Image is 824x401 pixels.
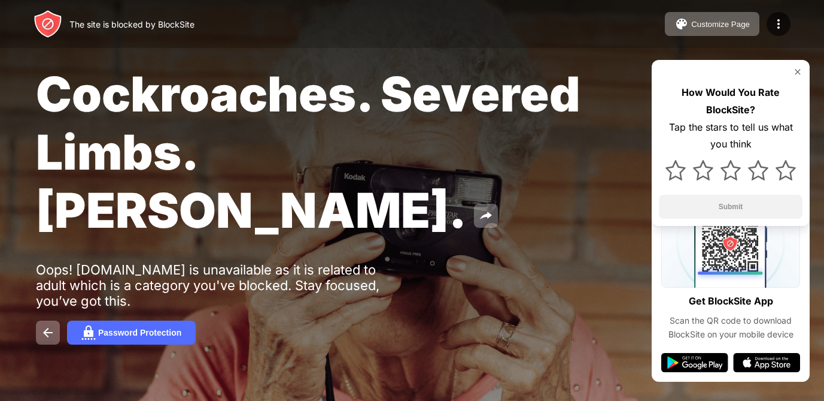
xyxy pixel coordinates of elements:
span: Cockroaches. Severed Limbs. [PERSON_NAME]. [36,65,580,239]
div: The site is blocked by BlockSite [69,19,194,29]
img: header-logo.svg [34,10,62,38]
div: Tap the stars to tell us what you think [659,119,802,153]
img: share.svg [479,209,493,223]
div: Password Protection [98,328,181,337]
div: How Would You Rate BlockSite? [659,84,802,119]
img: back.svg [41,325,55,340]
img: password.svg [81,325,96,340]
button: Customize Page [665,12,759,36]
img: menu-icon.svg [771,17,786,31]
div: Customize Page [691,20,750,29]
button: Password Protection [67,321,196,345]
img: star.svg [720,160,741,180]
img: star.svg [748,160,768,180]
img: pallet.svg [674,17,689,31]
img: star.svg [665,160,686,180]
img: star.svg [776,160,796,180]
img: rate-us-close.svg [793,67,802,77]
div: Oops! [DOMAIN_NAME] is unavailable as it is related to adult which is a category you've blocked. ... [36,262,406,309]
button: Submit [659,195,802,219]
img: star.svg [693,160,713,180]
